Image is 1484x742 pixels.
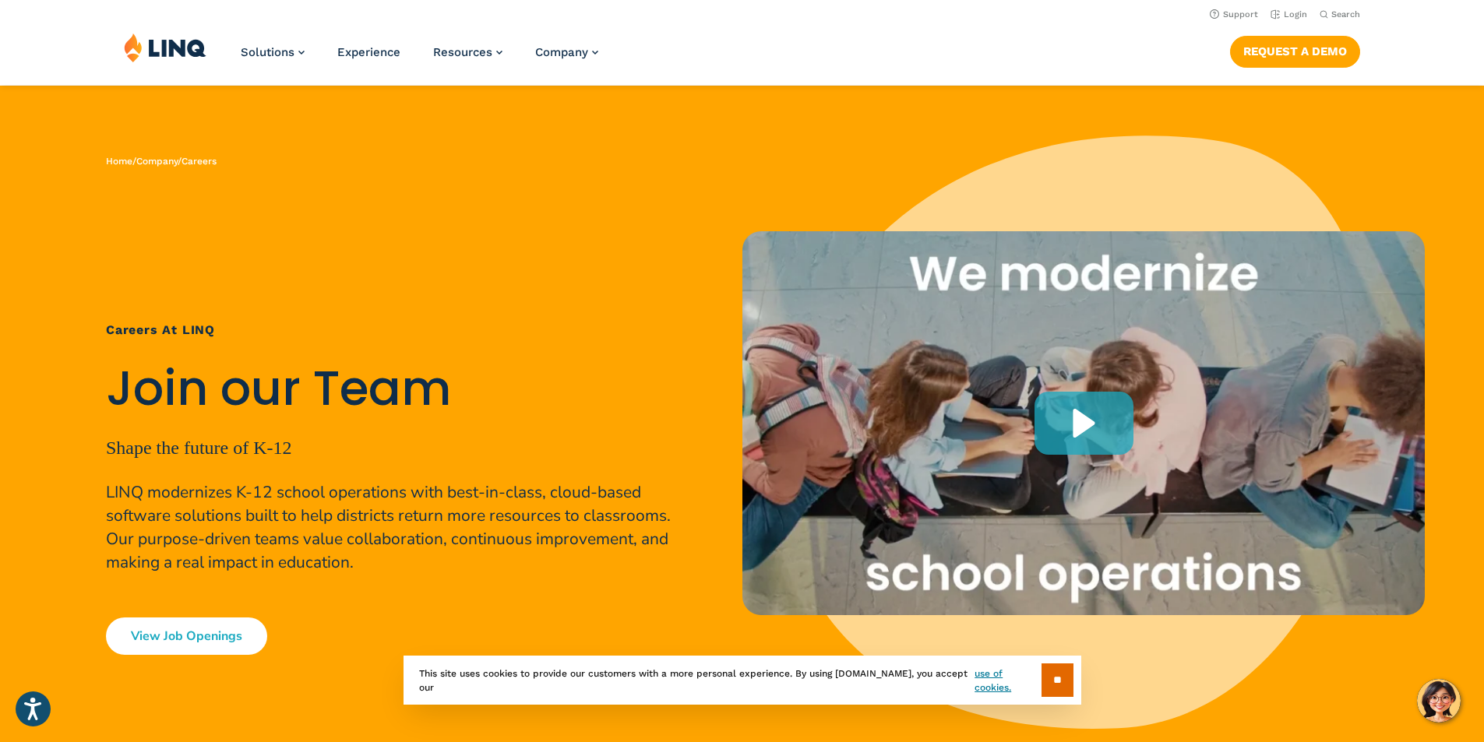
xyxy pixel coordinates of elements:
a: Request a Demo [1230,36,1360,67]
a: View Job Openings [106,617,267,655]
a: use of cookies. [975,666,1041,695]
span: Company [535,45,588,59]
span: Search [1331,9,1360,19]
button: Open Search Bar [1320,9,1360,20]
h1: Careers at LINQ [106,321,682,339]
span: Careers [182,156,217,167]
a: Support [1210,9,1258,19]
span: Resources [433,45,492,59]
h2: Join our Team [106,361,682,417]
button: Hello, have a question? Let’s chat. [1417,679,1461,723]
p: Shape the future of K-12 [106,434,682,462]
div: This site uses cookies to provide our customers with a more personal experience. By using [DOMAIN... [404,656,1081,705]
a: Home [106,156,132,167]
div: Play [1035,392,1133,455]
a: Resources [433,45,502,59]
nav: Button Navigation [1230,33,1360,67]
a: Company [136,156,178,167]
span: Solutions [241,45,294,59]
nav: Primary Navigation [241,33,598,84]
p: LINQ modernizes K-12 school operations with best-in-class, cloud-based software solutions built t... [106,480,682,574]
span: / / [106,156,217,167]
a: Login [1271,9,1307,19]
a: Company [535,45,598,59]
img: LINQ | K‑12 Software [124,33,206,62]
a: Solutions [241,45,305,59]
a: Experience [337,45,400,59]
